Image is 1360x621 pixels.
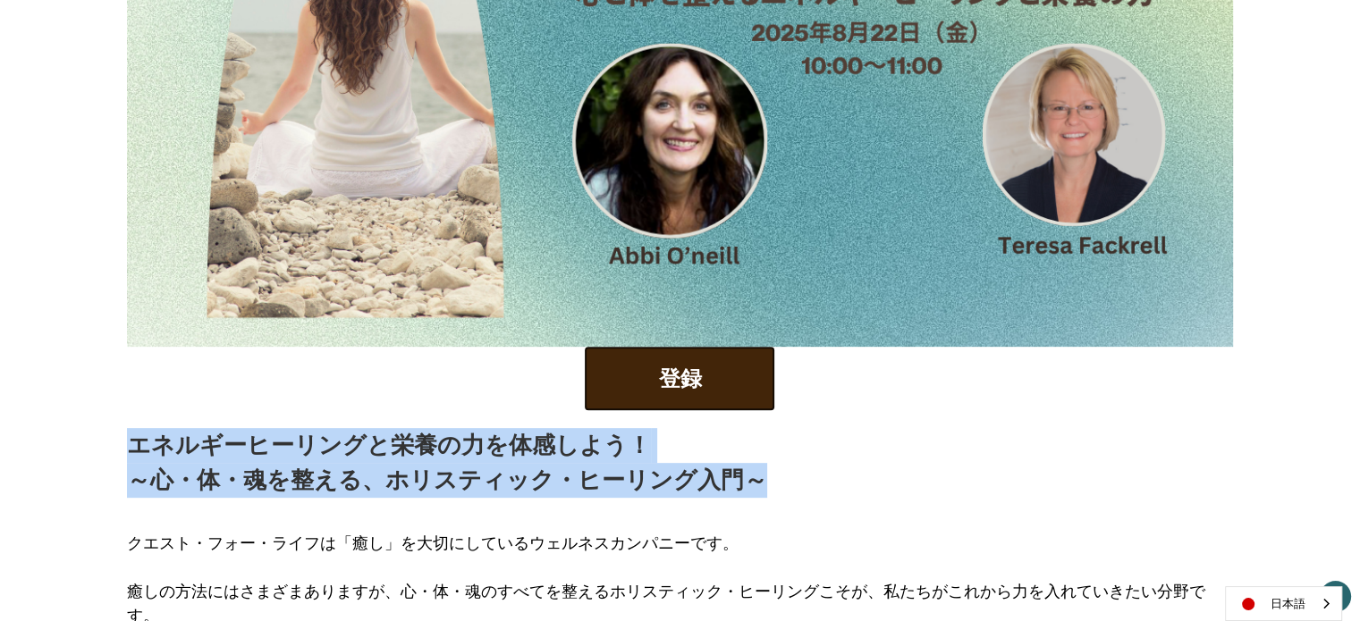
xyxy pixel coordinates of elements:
[1225,586,1342,621] aside: Language selected: 日本語
[1225,586,1342,621] div: Language
[127,531,1233,555] p: クエスト・フォー・ライフは「癒し」を大切にしているウェルネスカンパニーです。
[1226,587,1341,620] a: 日本語
[585,347,774,410] button: 登録
[127,428,767,498] p: エネルギーヒーリングと栄養の力を体感しよう！ ～心・体・魂を整える、ホリスティック・ヒーリング入門～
